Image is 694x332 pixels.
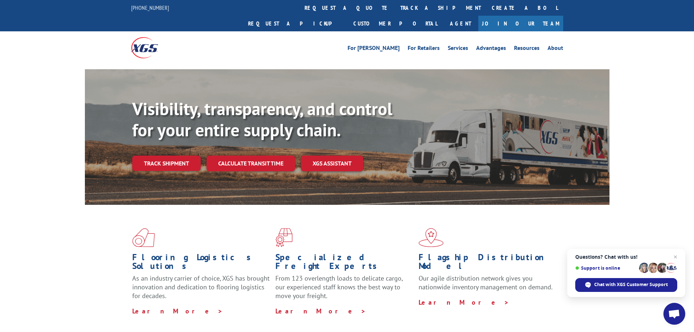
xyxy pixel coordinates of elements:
[132,307,223,315] a: Learn More >
[419,253,556,274] h1: Flagship Distribution Model
[476,45,506,53] a: Advantages
[132,274,270,300] span: As an industry carrier of choice, XGS has brought innovation and dedication to flooring logistics...
[575,254,677,260] span: Questions? Chat with us!
[132,156,201,171] a: Track shipment
[348,45,400,53] a: For [PERSON_NAME]
[275,228,293,247] img: xgs-icon-focused-on-flooring-red
[132,253,270,274] h1: Flooring Logistics Solutions
[275,274,413,306] p: From 123 overlength loads to delicate cargo, our experienced staff knows the best way to move you...
[132,228,155,247] img: xgs-icon-total-supply-chain-intelligence-red
[594,281,668,288] span: Chat with XGS Customer Support
[131,4,169,11] a: [PHONE_NUMBER]
[443,16,478,31] a: Agent
[275,307,366,315] a: Learn More >
[478,16,563,31] a: Join Our Team
[132,97,392,141] b: Visibility, transparency, and control for your entire supply chain.
[575,278,677,292] span: Chat with XGS Customer Support
[419,274,553,291] span: Our agile distribution network gives you nationwide inventory management on demand.
[243,16,348,31] a: Request a pickup
[514,45,540,53] a: Resources
[419,228,444,247] img: xgs-icon-flagship-distribution-model-red
[548,45,563,53] a: About
[663,303,685,325] a: Open chat
[301,156,363,171] a: XGS ASSISTANT
[419,298,509,306] a: Learn More >
[575,265,636,271] span: Support is online
[348,16,443,31] a: Customer Portal
[207,156,295,171] a: Calculate transit time
[275,253,413,274] h1: Specialized Freight Experts
[408,45,440,53] a: For Retailers
[448,45,468,53] a: Services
